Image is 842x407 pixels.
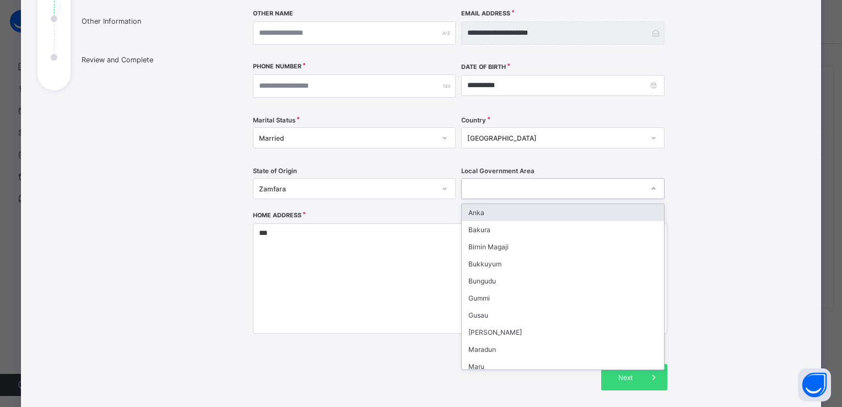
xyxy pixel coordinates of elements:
[462,272,663,290] div: Bungudu
[462,341,663,358] div: Maradun
[467,134,644,142] div: [GEOGRAPHIC_DATA]
[462,358,663,375] div: Maru
[253,212,301,219] label: Home Address
[253,10,293,17] label: Other Name
[462,307,663,324] div: Gusau
[259,134,435,142] div: Married
[609,373,641,382] span: Next
[253,63,301,70] label: Phone Number
[253,116,295,124] span: Marital Status
[462,255,663,272] div: Bukkuyum
[462,204,663,221] div: Anka
[462,290,663,307] div: Gummi
[462,221,663,238] div: Bakura
[259,184,435,192] div: Zamfara
[462,238,663,255] div: Birnin Magaji
[253,167,297,175] span: State of Origin
[461,116,486,124] span: Country
[461,63,506,71] label: Date of Birth
[461,167,535,175] span: Local Government Area
[461,10,510,17] label: Email Address
[798,368,831,401] button: Open asap
[462,324,663,341] div: [PERSON_NAME]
